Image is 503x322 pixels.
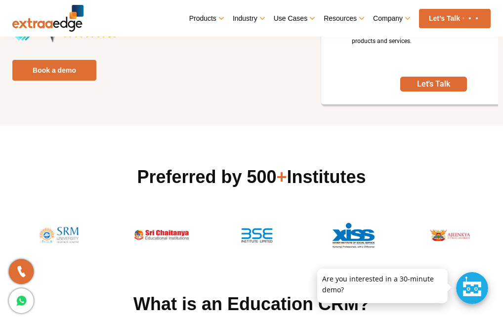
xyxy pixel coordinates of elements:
[400,77,466,92] button: SUBMIT
[324,11,363,25] a: Resources
[12,165,491,189] h2: Preferred by 500 Institutes
[274,11,314,25] a: Use Cases
[233,11,264,25] a: Industry
[12,292,491,316] h2: What is an Education CRM?
[419,9,491,28] a: Let’s Talk
[456,272,488,304] div: Chat
[277,167,287,187] span: +
[12,60,96,81] a: Book a demo
[189,11,223,25] a: Products
[373,11,409,25] a: Company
